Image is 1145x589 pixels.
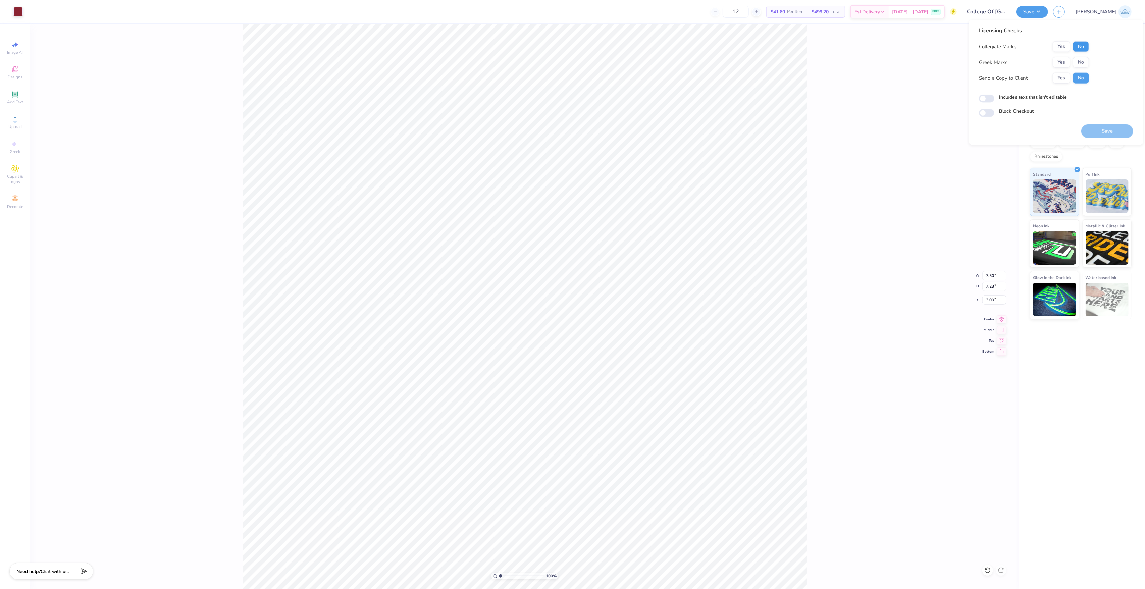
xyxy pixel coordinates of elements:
span: Standard [1033,171,1051,178]
button: Yes [1053,73,1070,84]
span: Glow in the Dark Ink [1033,274,1071,281]
span: Upload [8,124,22,129]
span: Neon Ink [1033,222,1049,229]
span: FREE [932,9,939,14]
div: Licensing Checks [979,26,1089,35]
img: Water based Ink [1086,283,1129,316]
span: Per Item [787,8,803,15]
span: Add Text [7,99,23,105]
span: Puff Ink [1086,171,1100,178]
span: Metallic & Glitter Ink [1086,222,1125,229]
span: Water based Ink [1086,274,1116,281]
img: Glow in the Dark Ink [1033,283,1076,316]
img: Metallic & Glitter Ink [1086,231,1129,265]
label: Includes text that isn't editable [999,94,1067,101]
img: Puff Ink [1086,179,1129,213]
button: Save [1016,6,1048,18]
div: Send a Copy to Client [979,74,1028,82]
input: – – [723,6,749,18]
span: 100 % [546,573,557,579]
span: Middle [982,328,994,332]
strong: Need help? [16,568,41,575]
img: Standard [1033,179,1076,213]
span: Chat with us. [41,568,69,575]
button: No [1073,57,1089,68]
span: Bottom [982,349,994,354]
button: Yes [1053,57,1070,68]
div: Collegiate Marks [979,43,1016,50]
button: Yes [1053,41,1070,52]
span: Clipart & logos [3,174,27,184]
a: [PERSON_NAME] [1076,5,1132,18]
button: No [1073,73,1089,84]
span: Image AI [7,50,23,55]
div: Rhinestones [1030,152,1062,162]
span: Designs [8,74,22,80]
img: Josephine Amber Orros [1118,5,1132,18]
span: Decorate [7,204,23,209]
label: Block Checkout [999,108,1034,115]
span: Greek [10,149,20,154]
button: No [1073,41,1089,52]
input: Untitled Design [962,5,1011,18]
span: $41.60 [771,8,785,15]
span: Total [831,8,841,15]
span: Est. Delivery [854,8,880,15]
span: Center [982,317,994,322]
img: Neon Ink [1033,231,1076,265]
span: $499.20 [812,8,829,15]
span: [DATE] - [DATE] [892,8,928,15]
span: [PERSON_NAME] [1076,8,1117,16]
span: Top [982,338,994,343]
div: Greek Marks [979,58,1007,66]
